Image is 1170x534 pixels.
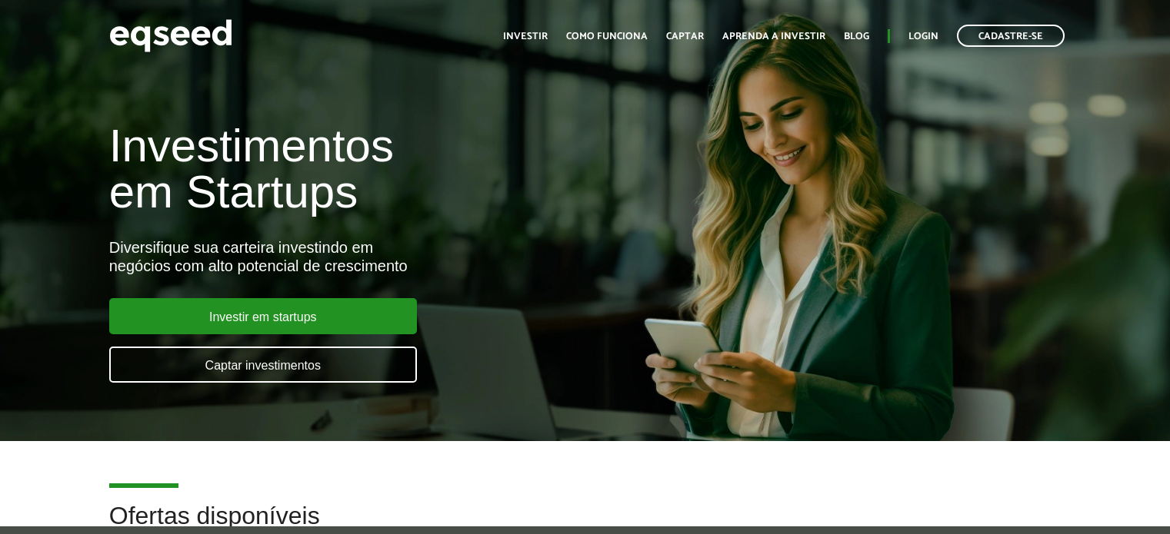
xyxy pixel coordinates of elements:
[957,25,1065,47] a: Cadastre-se
[109,15,232,56] img: EqSeed
[666,32,704,41] a: Captar
[109,123,672,215] h1: Investimentos em Startups
[908,32,938,41] a: Login
[109,347,417,383] a: Captar investimentos
[109,238,672,275] div: Diversifique sua carteira investindo em negócios com alto potencial de crescimento
[844,32,869,41] a: Blog
[566,32,648,41] a: Como funciona
[722,32,825,41] a: Aprenda a investir
[109,298,417,334] a: Investir em startups
[503,32,548,41] a: Investir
